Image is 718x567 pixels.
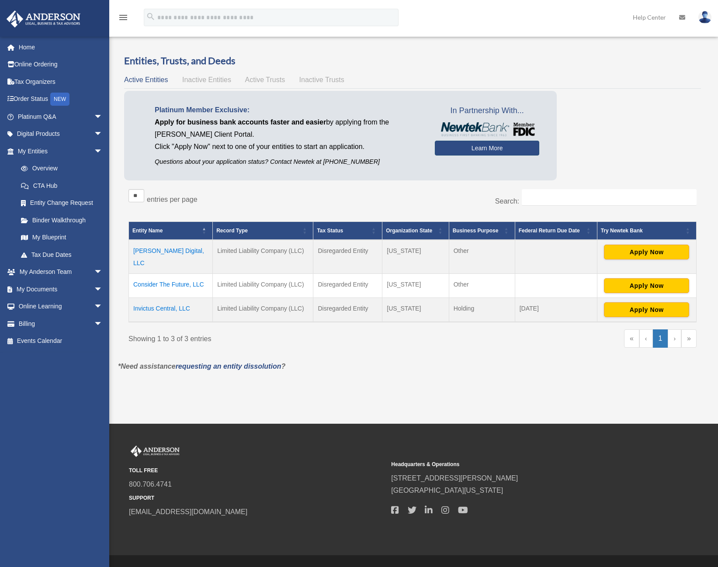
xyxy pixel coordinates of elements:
[129,240,213,274] td: [PERSON_NAME] Digital, LLC
[515,221,597,240] th: Federal Return Due Date: Activate to sort
[176,363,281,370] a: requesting an entity dissolution
[213,273,313,297] td: Limited Liability Company (LLC)
[435,141,539,156] a: Learn More
[6,263,116,281] a: My Anderson Teamarrow_drop_down
[155,141,422,153] p: Click "Apply Now" next to one of your entities to start an application.
[12,177,111,194] a: CTA Hub
[597,221,696,240] th: Try Newtek Bank : Activate to sort
[601,225,683,236] div: Try Newtek Bank
[155,118,326,126] span: Apply for business bank accounts faster and easier
[6,108,116,125] a: Platinum Q&Aarrow_drop_down
[12,229,111,246] a: My Blueprint
[124,54,701,68] h3: Entities, Trusts, and Deeds
[313,273,382,297] td: Disregarded Entity
[155,116,422,141] p: by applying from the [PERSON_NAME] Client Portal.
[146,12,156,21] i: search
[94,298,111,316] span: arrow_drop_down
[94,280,111,298] span: arrow_drop_down
[519,228,580,234] span: Federal Return Due Date
[155,156,422,167] p: Questions about your application status? Contact Newtek at [PHONE_NUMBER]
[4,10,83,28] img: Anderson Advisors Platinum Portal
[698,11,711,24] img: User Pic
[94,315,111,333] span: arrow_drop_down
[213,221,313,240] th: Record Type: Activate to sort
[213,297,313,322] td: Limited Liability Company (LLC)
[495,197,519,205] label: Search:
[6,332,116,350] a: Events Calendar
[6,73,116,90] a: Tax Organizers
[118,15,128,23] a: menu
[299,76,344,83] span: Inactive Trusts
[12,194,111,212] a: Entity Change Request
[12,211,111,229] a: Binder Walkthrough
[94,142,111,160] span: arrow_drop_down
[155,104,422,116] p: Platinum Member Exclusive:
[624,329,639,348] a: First
[129,466,385,475] small: TOLL FREE
[129,273,213,297] td: Consider The Future, LLC
[6,125,116,143] a: Digital Productsarrow_drop_down
[515,297,597,322] td: [DATE]
[6,315,116,332] a: Billingarrow_drop_down
[449,297,515,322] td: Holding
[132,228,163,234] span: Entity Name
[124,76,168,83] span: Active Entities
[213,240,313,274] td: Limited Liability Company (LLC)
[94,263,111,281] span: arrow_drop_down
[639,329,653,348] a: Previous
[50,93,69,106] div: NEW
[216,228,248,234] span: Record Type
[182,76,231,83] span: Inactive Entities
[449,273,515,297] td: Other
[449,240,515,274] td: Other
[435,104,539,118] span: In Partnership With...
[681,329,697,348] a: Last
[147,196,198,203] label: entries per page
[129,297,213,322] td: Invictus Central, LLC
[129,446,181,457] img: Anderson Advisors Platinum Portal
[391,487,503,494] a: [GEOGRAPHIC_DATA][US_STATE]
[128,329,406,345] div: Showing 1 to 3 of 3 entries
[129,508,247,515] a: [EMAIL_ADDRESS][DOMAIN_NAME]
[6,90,116,108] a: Order StatusNEW
[386,228,432,234] span: Organization State
[6,56,116,73] a: Online Ordering
[6,280,116,298] a: My Documentsarrow_drop_down
[453,228,499,234] span: Business Purpose
[391,460,647,469] small: Headquarters & Operations
[382,273,449,297] td: [US_STATE]
[653,329,668,348] a: 1
[129,221,213,240] th: Entity Name: Activate to invert sorting
[12,160,107,177] a: Overview
[12,246,111,263] a: Tax Due Dates
[604,245,689,259] button: Apply Now
[129,481,172,488] a: 800.706.4741
[118,363,285,370] em: *Need assistance ?
[604,302,689,317] button: Apply Now
[94,108,111,126] span: arrow_drop_down
[94,125,111,143] span: arrow_drop_down
[382,240,449,274] td: [US_STATE]
[313,221,382,240] th: Tax Status: Activate to sort
[439,122,535,136] img: NewtekBankLogoSM.png
[382,297,449,322] td: [US_STATE]
[313,240,382,274] td: Disregarded Entity
[118,12,128,23] i: menu
[317,228,343,234] span: Tax Status
[391,474,518,482] a: [STREET_ADDRESS][PERSON_NAME]
[668,329,681,348] a: Next
[6,38,116,56] a: Home
[245,76,285,83] span: Active Trusts
[129,494,385,503] small: SUPPORT
[449,221,515,240] th: Business Purpose: Activate to sort
[382,221,449,240] th: Organization State: Activate to sort
[604,278,689,293] button: Apply Now
[6,142,111,160] a: My Entitiesarrow_drop_down
[313,297,382,322] td: Disregarded Entity
[6,298,116,315] a: Online Learningarrow_drop_down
